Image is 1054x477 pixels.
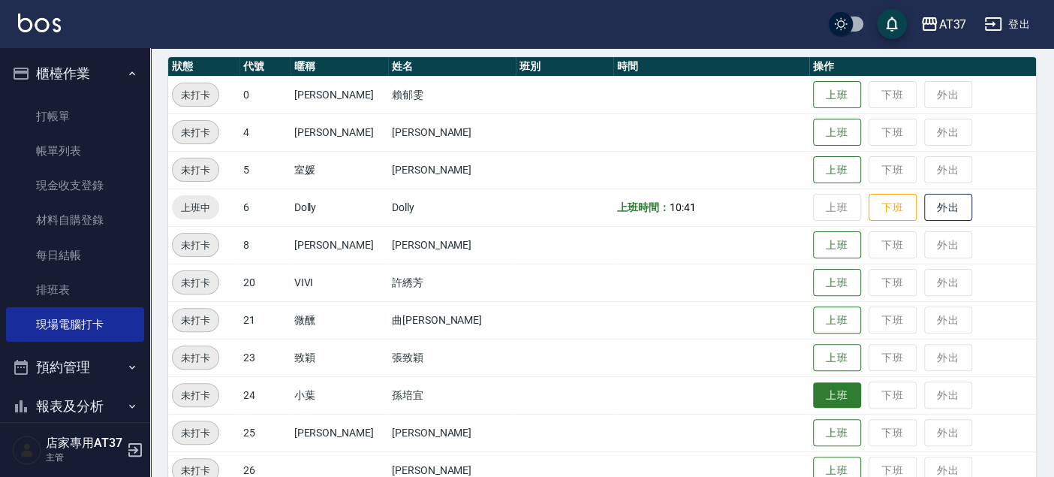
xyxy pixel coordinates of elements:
[388,76,516,113] td: 賴郁雯
[6,99,144,134] a: 打帳單
[617,201,670,213] b: 上班時間：
[813,119,861,146] button: 上班
[173,350,218,366] span: 未打卡
[173,237,218,253] span: 未打卡
[388,113,516,151] td: [PERSON_NAME]
[173,125,218,140] span: 未打卡
[239,151,291,189] td: 5
[809,57,1036,77] th: 操作
[6,307,144,342] a: 現場電腦打卡
[239,226,291,264] td: 8
[6,203,144,237] a: 材料自購登錄
[670,201,696,213] span: 10:41
[291,264,388,301] td: VIVI
[813,382,861,409] button: 上班
[388,151,516,189] td: [PERSON_NAME]
[6,54,144,93] button: 櫃檯作業
[6,168,144,203] a: 現金收支登錄
[813,344,861,372] button: 上班
[877,9,907,39] button: save
[388,57,516,77] th: 姓名
[239,57,291,77] th: 代號
[924,194,972,222] button: 外出
[239,339,291,376] td: 23
[914,9,972,40] button: AT37
[388,226,516,264] td: [PERSON_NAME]
[388,264,516,301] td: 許綉芳
[813,81,861,109] button: 上班
[813,419,861,447] button: 上班
[239,76,291,113] td: 0
[291,151,388,189] td: 室媛
[239,301,291,339] td: 21
[291,301,388,339] td: 微醺
[613,57,809,77] th: 時間
[173,388,218,403] span: 未打卡
[239,189,291,226] td: 6
[813,306,861,334] button: 上班
[388,339,516,376] td: 張致穎
[173,425,218,441] span: 未打卡
[813,269,861,297] button: 上班
[978,11,1036,38] button: 登出
[6,273,144,307] a: 排班表
[869,194,917,222] button: 下班
[388,301,516,339] td: 曲[PERSON_NAME]
[516,57,613,77] th: 班別
[46,451,122,464] p: 主管
[239,414,291,451] td: 25
[388,189,516,226] td: Dolly
[6,238,144,273] a: 每日結帳
[291,113,388,151] td: [PERSON_NAME]
[18,14,61,32] img: Logo
[12,435,42,465] img: Person
[173,312,218,328] span: 未打卡
[239,113,291,151] td: 4
[291,414,388,451] td: [PERSON_NAME]
[388,376,516,414] td: 孫培宜
[291,76,388,113] td: [PERSON_NAME]
[813,156,861,184] button: 上班
[291,376,388,414] td: 小葉
[239,264,291,301] td: 20
[46,436,122,451] h5: 店家專用AT37
[172,200,219,216] span: 上班中
[173,162,218,178] span: 未打卡
[813,231,861,259] button: 上班
[291,226,388,264] td: [PERSON_NAME]
[6,387,144,426] button: 報表及分析
[388,414,516,451] td: [PERSON_NAME]
[291,189,388,226] td: Dolly
[6,134,144,168] a: 帳單列表
[938,15,966,34] div: AT37
[291,339,388,376] td: 致穎
[173,87,218,103] span: 未打卡
[6,348,144,387] button: 預約管理
[173,275,218,291] span: 未打卡
[239,376,291,414] td: 24
[168,57,239,77] th: 狀態
[291,57,388,77] th: 暱稱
